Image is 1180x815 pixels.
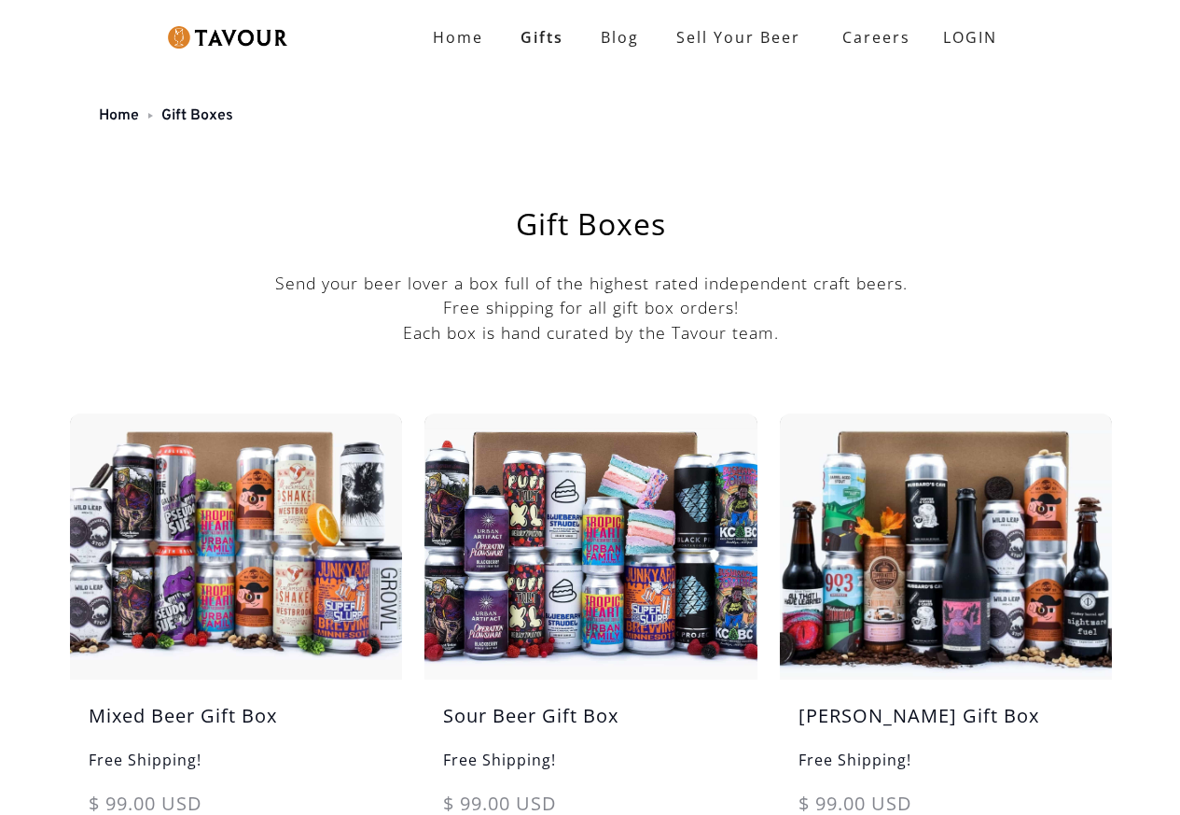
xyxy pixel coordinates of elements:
[582,19,658,56] a: Blog
[424,749,757,790] h6: Free Shipping!
[414,19,502,56] a: Home
[502,19,582,56] a: Gifts
[780,749,1112,790] h6: Free Shipping!
[70,271,1112,344] p: Send your beer lover a box full of the highest rated independent craft beers. Free shipping for a...
[819,11,924,63] a: Careers
[842,19,910,56] strong: Careers
[433,27,483,48] strong: Home
[658,19,819,56] a: Sell Your Beer
[924,19,1016,56] a: LOGIN
[117,209,1065,239] h1: Gift Boxes
[161,106,233,125] a: Gift Boxes
[70,702,402,749] h5: Mixed Beer Gift Box
[780,702,1112,749] h5: [PERSON_NAME] Gift Box
[70,749,402,790] h6: Free Shipping!
[424,702,757,749] h5: Sour Beer Gift Box
[99,106,139,125] a: Home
